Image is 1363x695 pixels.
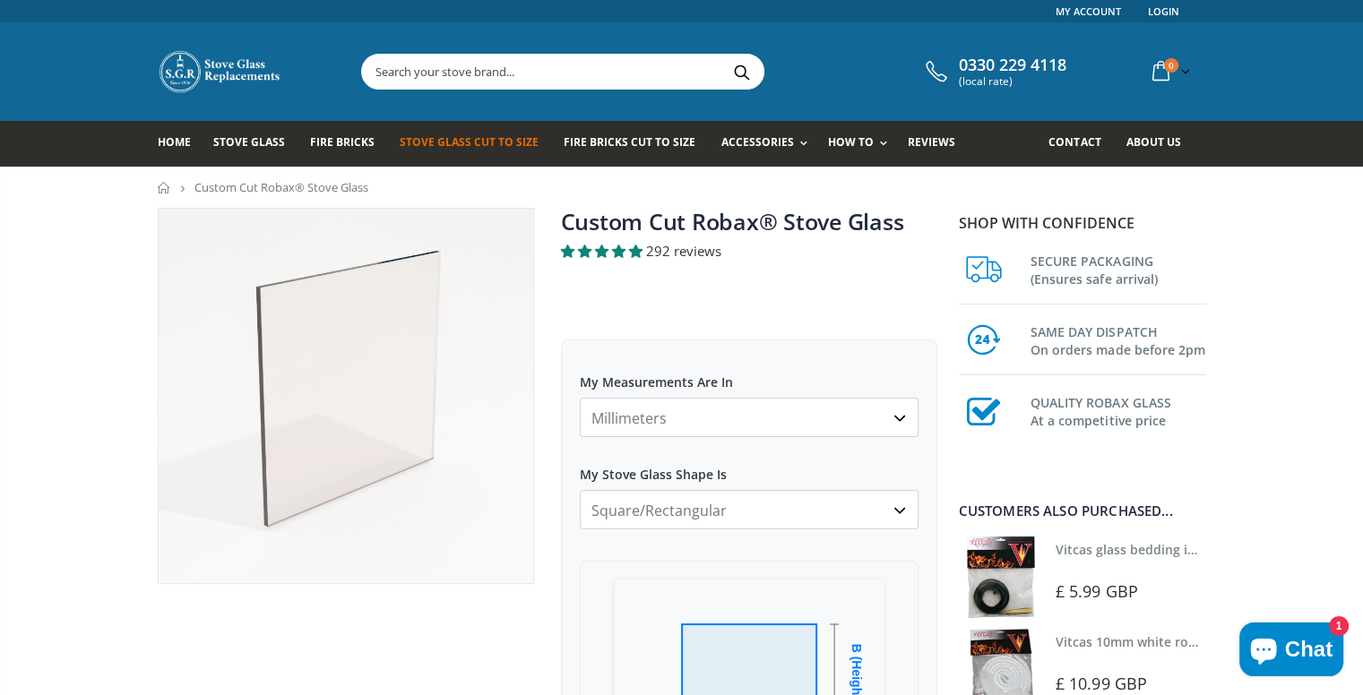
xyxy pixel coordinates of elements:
[1031,390,1206,430] h3: QUALITY ROBAX GLASS At a competitive price
[194,179,368,195] span: Custom Cut Robax® Stove Glass
[213,134,285,150] span: Stove Glass
[158,121,204,167] a: Home
[1126,121,1194,167] a: About us
[400,121,552,167] a: Stove Glass Cut To Size
[1031,320,1206,359] h3: SAME DAY DISPATCH On orders made before 2pm
[1048,134,1100,150] span: Contact
[400,134,539,150] span: Stove Glass Cut To Size
[959,536,1042,619] img: Vitcas stove glass bedding in tape
[1056,673,1147,694] span: £ 10.99 GBP
[580,358,919,390] label: My Measurements Are In
[1031,249,1206,288] h3: SECURE PACKAGING (Ensures safe arrival)
[362,55,964,89] input: Search your stove brand...
[720,121,815,167] a: Accessories
[720,134,793,150] span: Accessories
[908,121,969,167] a: Reviews
[213,121,298,167] a: Stove Glass
[158,134,191,150] span: Home
[908,134,955,150] span: Reviews
[158,182,171,193] a: Home
[721,55,762,89] button: Search
[1164,58,1178,73] span: 0
[580,450,919,483] label: My Stove Glass Shape Is
[1048,121,1114,167] a: Contact
[1234,622,1349,681] inbox-online-store-chat: Shopify online store chat
[310,134,375,150] span: Fire Bricks
[959,75,1066,88] span: (local rate)
[828,121,896,167] a: How To
[561,206,904,236] a: Custom Cut Robax® Stove Glass
[646,242,721,260] span: 292 reviews
[159,209,533,583] img: stove_glass_made_to_measure_800x_crop_center.webp
[310,121,388,167] a: Fire Bricks
[564,134,695,150] span: Fire Bricks Cut To Size
[959,504,1206,518] div: Customers also purchased...
[1145,54,1194,89] a: 0
[564,121,709,167] a: Fire Bricks Cut To Size
[1126,134,1180,150] span: About us
[1056,580,1138,602] span: £ 5.99 GBP
[921,56,1066,88] a: 0330 229 4118 (local rate)
[158,49,283,94] img: Stove Glass Replacement
[828,134,874,150] span: How To
[959,212,1206,234] p: Shop with confidence
[959,56,1066,75] span: 0330 229 4118
[561,242,646,260] span: 4.94 stars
